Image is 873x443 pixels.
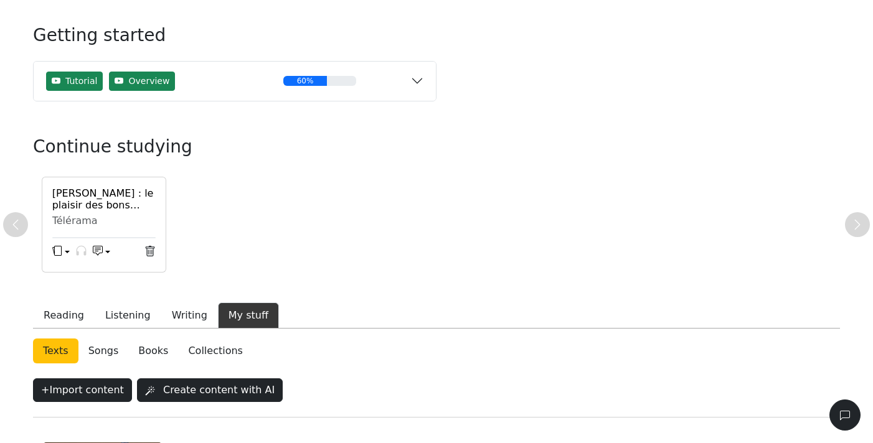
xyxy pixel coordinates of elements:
[128,75,169,88] span: Overview
[283,76,327,86] div: 60%
[128,338,178,363] a: Books
[218,302,279,329] button: My stuff
[137,378,283,402] button: Create content with AI
[33,378,132,402] button: +Import content
[161,302,218,329] button: Writing
[137,381,288,393] a: Create content with AI
[33,381,137,393] a: +Import content
[95,302,161,329] button: Listening
[33,338,78,363] a: Texts
[65,75,97,88] span: Tutorial
[52,187,156,211] a: [PERSON_NAME] : le plaisir des bons plats et vins de Bourgogne, en plein quartier [GEOGRAPHIC_DATA]
[178,338,252,363] a: Collections
[33,25,436,56] h3: Getting started
[78,338,129,363] a: Songs
[34,62,436,101] button: TutorialOverview60%
[33,302,95,329] button: Reading
[109,72,175,91] span: Overview
[46,72,103,91] span: Tutorial
[33,136,469,157] h3: Continue studying
[52,215,156,227] div: Télérama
